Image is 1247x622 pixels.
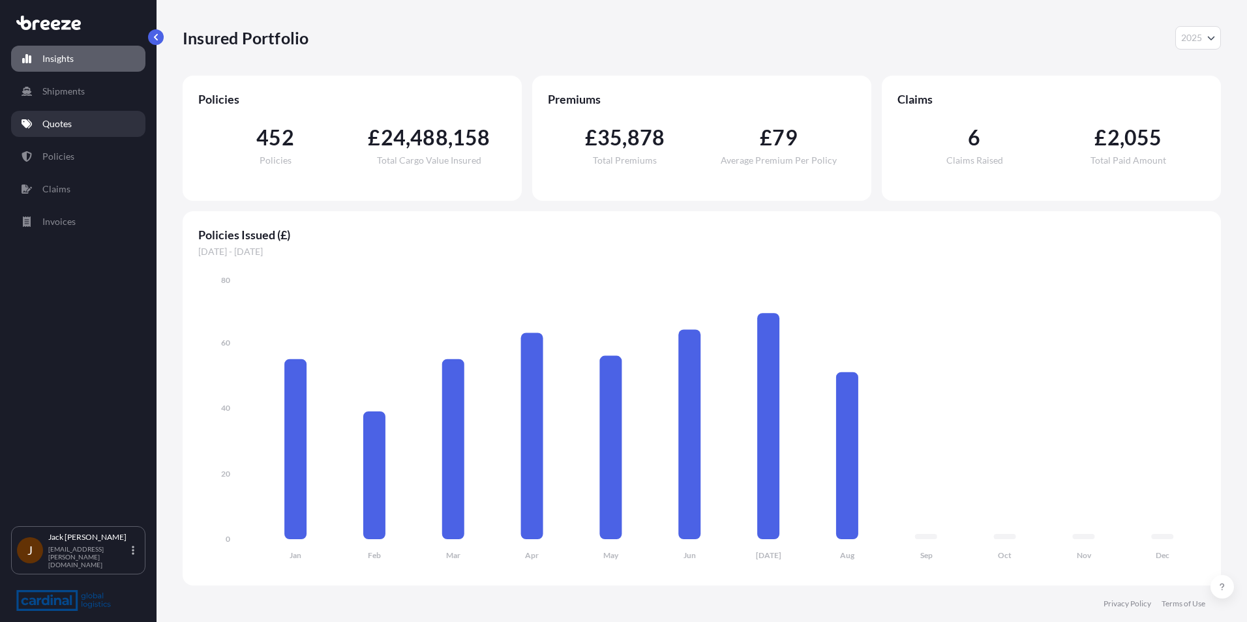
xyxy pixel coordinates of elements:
tspan: Aug [840,550,855,560]
p: [EMAIL_ADDRESS][PERSON_NAME][DOMAIN_NAME] [48,545,129,569]
tspan: 20 [221,469,230,479]
tspan: Jun [684,550,696,560]
p: Insured Portfolio [183,27,308,48]
span: Policies [260,156,292,165]
img: organization-logo [16,590,111,611]
p: Claims [42,183,70,196]
p: Shipments [42,85,85,98]
tspan: Feb [368,550,381,560]
span: £ [585,127,597,148]
span: Premiums [548,91,856,107]
span: 055 [1124,127,1162,148]
span: Policies Issued (£) [198,227,1205,243]
span: 488 [410,127,448,148]
span: 6 [968,127,980,148]
a: Claims [11,176,145,202]
tspan: Mar [446,550,460,560]
span: Claims Raised [946,156,1003,165]
span: Total Paid Amount [1090,156,1166,165]
span: Average Premium Per Policy [721,156,837,165]
a: Privacy Policy [1104,599,1151,609]
tspan: Oct [998,550,1012,560]
a: Insights [11,46,145,72]
tspan: [DATE] [756,550,781,560]
span: 35 [597,127,622,148]
span: 452 [256,127,294,148]
span: £ [1094,127,1107,148]
tspan: Nov [1077,550,1092,560]
span: £ [368,127,380,148]
span: Total Cargo Value Insured [377,156,481,165]
span: 2 [1107,127,1120,148]
span: 24 [381,127,406,148]
tspan: Apr [525,550,539,560]
a: Shipments [11,78,145,104]
tspan: 40 [221,403,230,413]
span: , [1120,127,1124,148]
button: Year Selector [1175,26,1221,50]
tspan: Dec [1156,550,1169,560]
a: Invoices [11,209,145,235]
a: Quotes [11,111,145,137]
p: Insights [42,52,74,65]
span: 878 [627,127,665,148]
span: , [448,127,453,148]
span: 79 [772,127,797,148]
span: Claims [897,91,1205,107]
tspan: 0 [226,534,230,544]
p: Policies [42,150,74,163]
span: 2025 [1181,31,1202,44]
tspan: Jan [290,550,301,560]
span: J [27,544,33,557]
a: Terms of Use [1162,599,1205,609]
span: Policies [198,91,506,107]
tspan: 60 [221,338,230,348]
a: Policies [11,143,145,170]
p: Quotes [42,117,72,130]
tspan: May [603,550,619,560]
tspan: 80 [221,275,230,285]
span: , [406,127,410,148]
span: £ [760,127,772,148]
span: , [622,127,627,148]
span: 158 [453,127,490,148]
span: [DATE] - [DATE] [198,245,1205,258]
p: Invoices [42,215,76,228]
span: Total Premiums [593,156,657,165]
p: Jack [PERSON_NAME] [48,532,129,542]
tspan: Sep [920,550,933,560]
